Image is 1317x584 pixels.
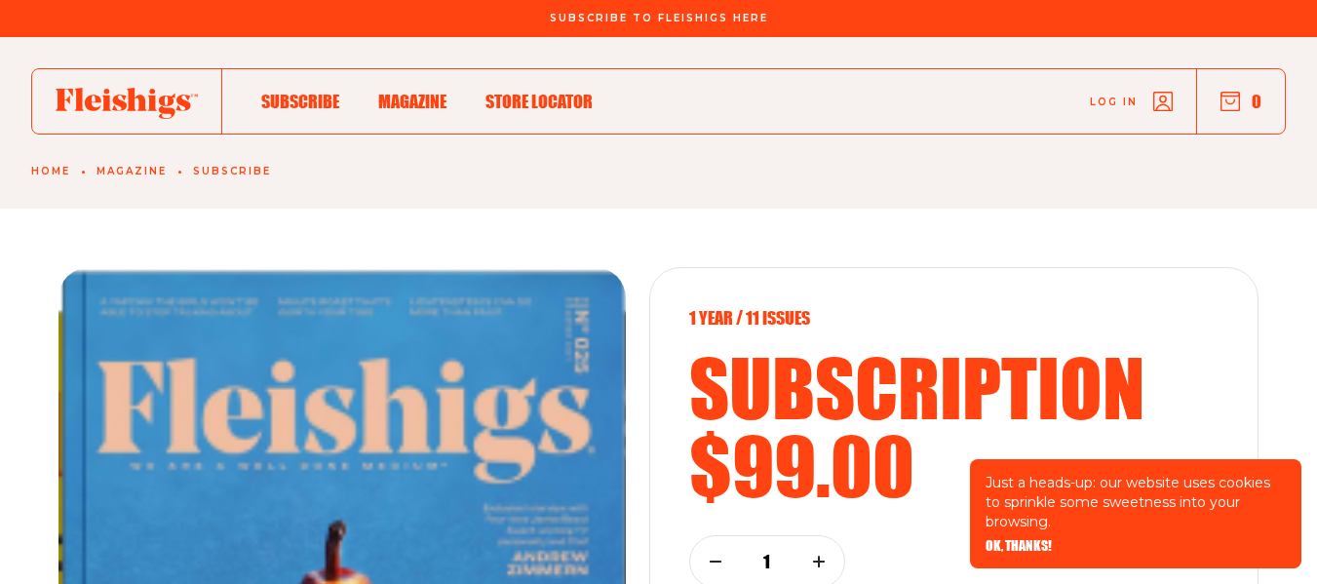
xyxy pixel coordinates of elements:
a: Subscribe [193,166,271,177]
a: Magazine [378,88,446,114]
span: Log in [1090,95,1138,109]
a: Subscribe To Fleishigs Here [546,13,772,22]
p: 1 [755,551,780,572]
a: Log in [1090,92,1173,111]
a: Subscribe [261,88,339,114]
p: Just a heads-up: our website uses cookies to sprinkle some sweetness into your browsing. [986,473,1286,531]
a: Magazine [97,166,167,177]
span: Magazine [378,91,446,112]
h2: subscription [689,348,1219,426]
a: Home [31,166,70,177]
button: OK, THANKS! [986,539,1052,553]
span: Subscribe To Fleishigs Here [550,13,768,24]
p: 1 year / 11 Issues [689,307,1219,329]
span: Store locator [485,91,593,112]
a: Store locator [485,88,593,114]
button: 0 [1220,91,1261,112]
span: Subscribe [261,91,339,112]
h2: $99.00 [689,426,1219,504]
